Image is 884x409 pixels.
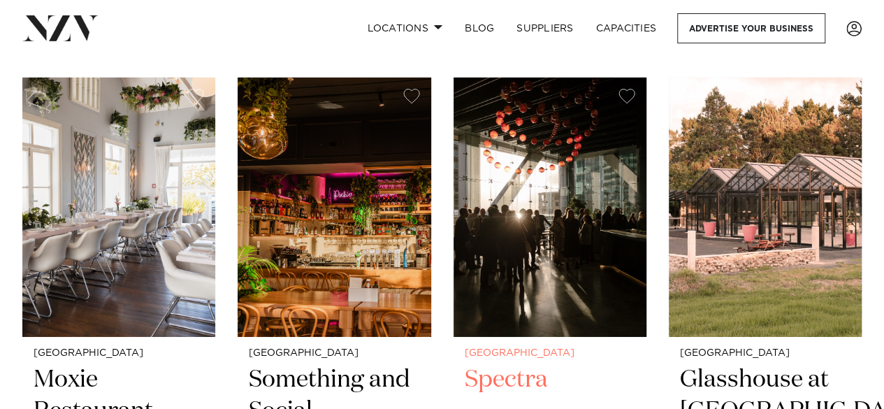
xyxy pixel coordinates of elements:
[680,348,850,359] small: [GEOGRAPHIC_DATA]
[505,13,584,43] a: SUPPLIERS
[356,13,454,43] a: Locations
[465,348,635,359] small: [GEOGRAPHIC_DATA]
[585,13,668,43] a: Capacities
[454,13,505,43] a: BLOG
[677,13,825,43] a: Advertise your business
[34,348,204,359] small: [GEOGRAPHIC_DATA]
[22,15,99,41] img: nzv-logo.png
[249,348,419,359] small: [GEOGRAPHIC_DATA]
